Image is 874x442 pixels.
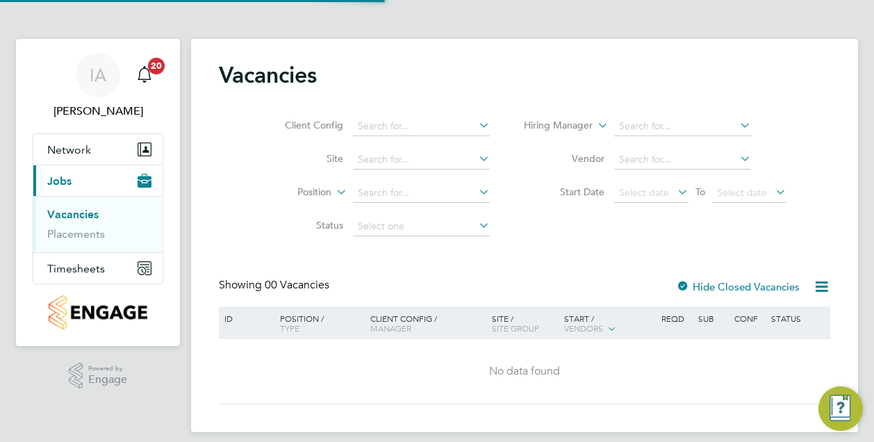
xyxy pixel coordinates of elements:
label: Site [263,152,343,165]
span: Manager [370,322,411,334]
div: No data found [221,364,828,379]
span: IA [90,66,106,84]
input: Select one [353,217,490,236]
div: Reqd [658,306,694,330]
button: Jobs [33,165,163,196]
span: Jobs [47,174,72,188]
span: Network [47,143,91,156]
div: Site / [488,306,561,340]
span: Site Group [492,322,539,334]
span: Select date [717,186,767,199]
button: Engage Resource Center [818,386,863,431]
span: 00 Vacancies [265,278,329,292]
a: Go to home page [33,295,163,329]
button: Network [33,134,163,165]
label: Hiring Manager [513,119,593,133]
span: Vendors [564,322,603,334]
input: Search for... [353,183,490,203]
label: Position [252,186,331,199]
span: Type [280,322,299,334]
input: Search for... [353,150,490,170]
a: Powered byEngage [69,363,128,389]
span: 20 [148,58,165,74]
a: 20 [131,53,158,97]
div: Jobs [33,196,163,252]
button: Timesheets [33,253,163,284]
div: ID [221,306,270,330]
img: countryside-properties-logo-retina.png [49,295,147,329]
label: Start Date [525,186,604,198]
div: Status [768,306,828,330]
span: Timesheets [47,262,105,275]
input: Search for... [353,117,490,136]
div: Client Config / [367,306,488,340]
nav: Main navigation [16,39,180,346]
span: Iulian Ardeleanu [33,103,163,120]
a: Vacancies [47,208,99,221]
label: Client Config [263,119,343,131]
div: Showing [219,278,332,293]
span: Select date [619,186,669,199]
div: Position / [270,306,367,340]
label: Hide Closed Vacancies [676,280,800,293]
a: Placements [47,227,105,240]
div: Sub [695,306,731,330]
span: Engage [88,374,127,386]
label: Vendor [525,152,604,165]
div: Start / [561,306,658,341]
h2: Vacancies [219,61,317,89]
input: Search for... [614,150,751,170]
div: Conf [731,306,767,330]
span: Powered by [88,363,127,375]
span: To [691,183,709,201]
input: Search for... [614,117,751,136]
a: IA[PERSON_NAME] [33,53,163,120]
label: Status [263,219,343,231]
